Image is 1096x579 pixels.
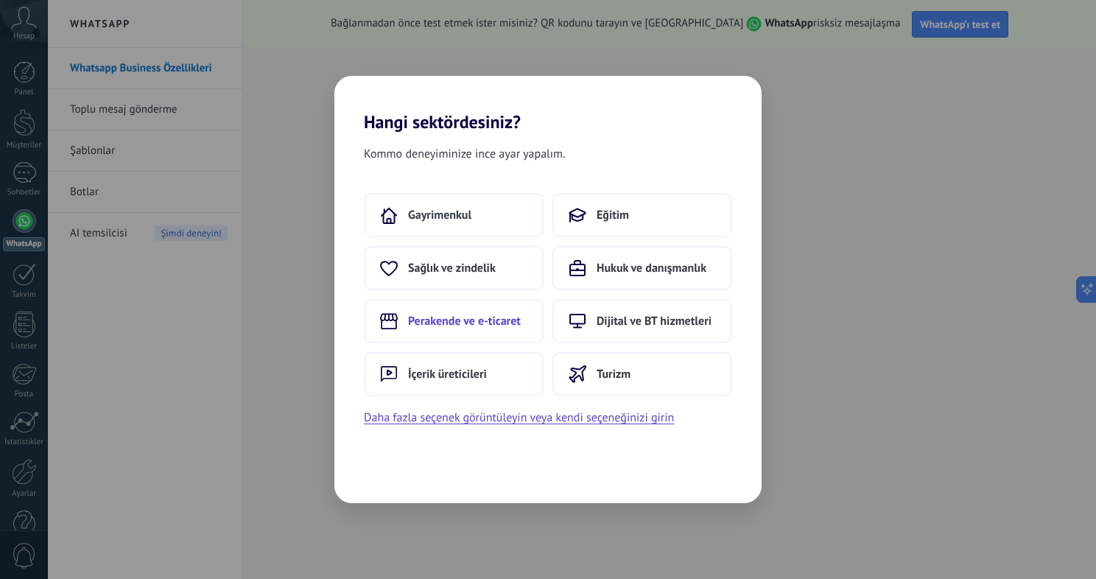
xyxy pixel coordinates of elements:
[364,193,544,237] button: Gayrimenkul
[552,246,732,290] button: Hukuk ve danışmanlık
[597,314,712,329] span: Dijital ve BT hizmetleri
[334,76,762,133] h2: Hangi sektördesiniz?
[597,208,629,222] span: Eğitim
[552,299,732,343] button: Dijital ve BT hizmetleri
[364,144,566,164] span: Kommo deneyiminize ince ayar yapalım.
[408,367,487,382] span: İçerik üreticileri
[364,299,544,343] button: Perakende ve e-ticaret
[597,367,630,382] span: Turizm
[408,208,471,222] span: Gayrimenkul
[408,261,496,276] span: Sağlık ve zindelik
[364,352,544,396] button: İçerik üreticileri
[364,408,674,427] button: Daha fazla seçenek görüntüleyin veya kendi seçeneğinizi girin
[364,246,544,290] button: Sağlık ve zindelik
[552,193,732,237] button: Eğitim
[597,261,706,276] span: Hukuk ve danışmanlık
[408,314,521,329] span: Perakende ve e-ticaret
[552,352,732,396] button: Turizm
